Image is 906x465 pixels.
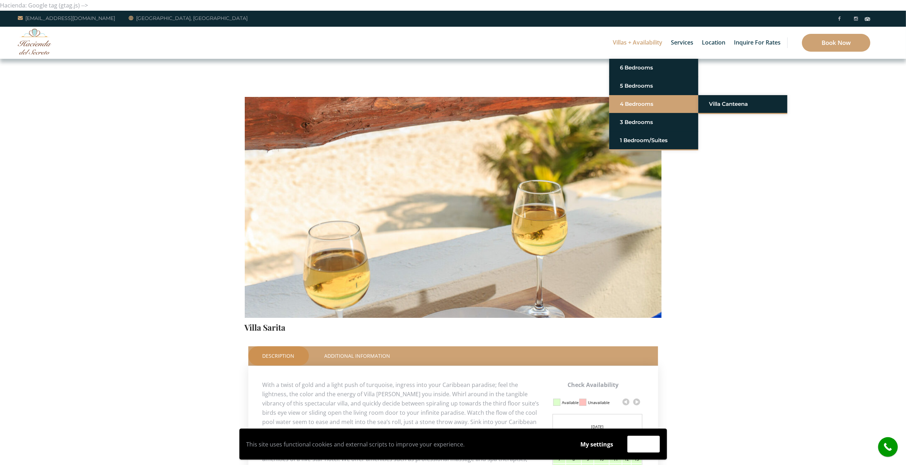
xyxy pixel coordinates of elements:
[620,98,688,110] a: 4 Bedrooms
[709,98,777,110] a: Villa Canteena
[609,27,666,59] a: Villas + Availability
[730,27,784,59] a: Inquire for Rates
[880,439,896,455] i: call
[620,116,688,129] a: 3 Bedrooms
[18,14,115,22] a: [EMAIL_ADDRESS][DOMAIN_NAME]
[574,436,620,453] button: My settings
[698,27,729,59] a: Location
[245,322,286,333] a: Villa Sarita
[247,439,567,450] p: This site uses functional cookies and external scripts to improve your experience.
[627,436,660,453] button: Accept
[129,14,248,22] a: [GEOGRAPHIC_DATA], [GEOGRAPHIC_DATA]
[245,42,662,320] img: IMG_0493-e1590076387624-1000x667.jpg
[620,79,688,92] a: 5 Bedrooms
[248,346,309,366] a: Description
[878,437,898,457] a: call
[667,27,697,59] a: Services
[588,397,610,409] div: Unavailable
[802,34,870,52] a: Book Now
[865,17,870,21] img: Tripadvisor_logomark.svg
[263,380,644,436] p: With a twist of gold and a light push of turquoise, ingress into your Caribbean paradise; feel th...
[553,422,642,432] div: [DATE]
[310,346,405,366] a: Additional Information
[620,61,688,74] a: 6 Bedrooms
[620,134,688,147] a: 1 Bedroom/Suites
[18,29,52,55] img: Awesome Logo
[562,397,579,409] div: Available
